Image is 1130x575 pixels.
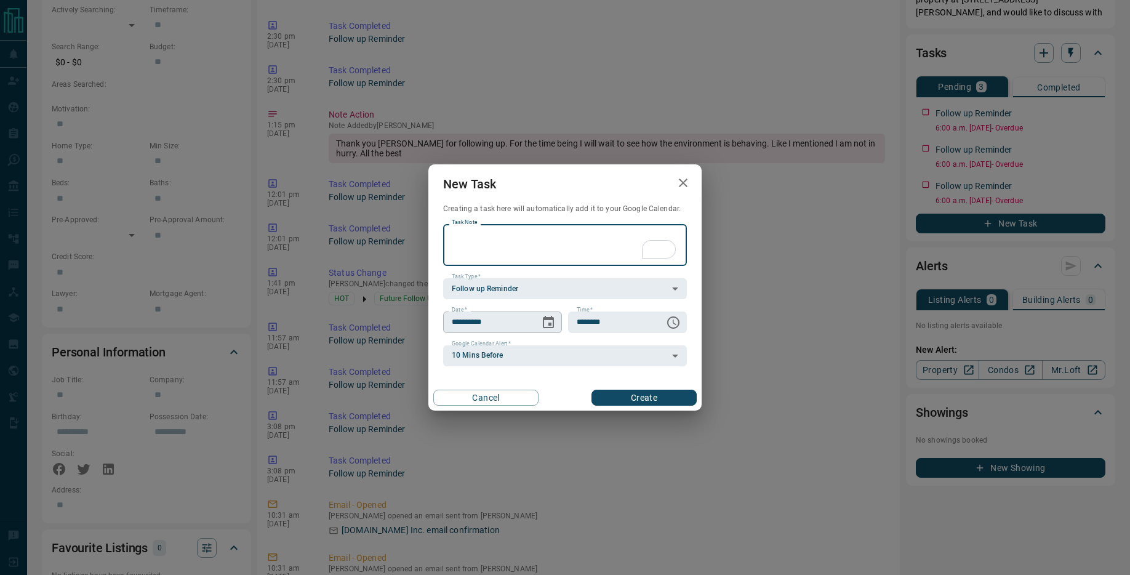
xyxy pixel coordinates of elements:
[577,306,593,314] label: Time
[443,204,687,214] p: Creating a task here will automatically add it to your Google Calendar.
[452,230,678,261] textarea: To enrich screen reader interactions, please activate Accessibility in Grammarly extension settings
[443,345,687,366] div: 10 Mins Before
[452,273,481,281] label: Task Type
[428,164,511,204] h2: New Task
[661,310,686,335] button: Choose time, selected time is 6:00 AM
[452,219,477,227] label: Task Note
[433,390,539,406] button: Cancel
[536,310,561,335] button: Choose date, selected date is Sep 17, 2025
[452,306,467,314] label: Date
[443,278,687,299] div: Follow up Reminder
[452,340,511,348] label: Google Calendar Alert
[591,390,697,406] button: Create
